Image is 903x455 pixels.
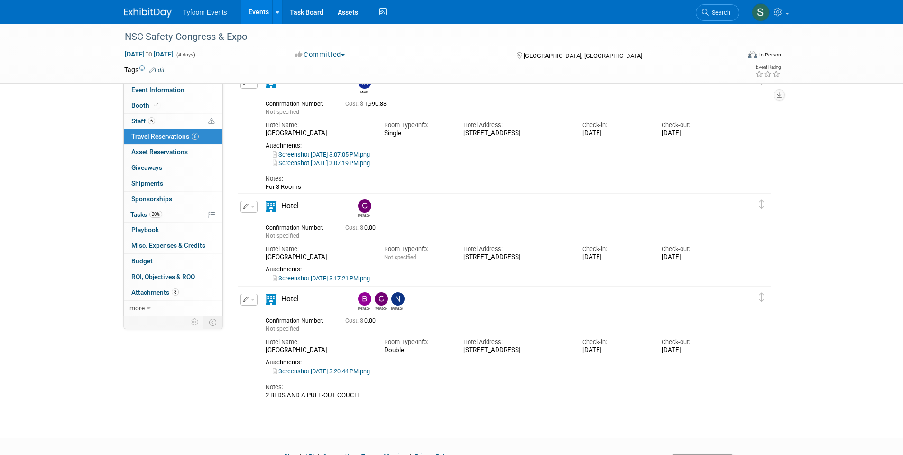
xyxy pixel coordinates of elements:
[149,67,165,74] a: Edit
[183,9,227,16] span: Tyfoom Events
[292,50,349,60] button: Committed
[384,130,449,137] div: Single
[463,121,568,130] div: Hotel Address:
[131,241,205,249] span: Misc. Expenses & Credits
[266,201,276,212] i: Hotel
[582,253,647,261] div: [DATE]
[130,211,162,218] span: Tasks
[124,301,222,316] a: more
[172,288,179,296] span: 8
[709,9,730,16] span: Search
[372,292,389,311] div: Corbin Nelson
[582,130,647,138] div: [DATE]
[266,266,727,273] div: Attachments:
[748,51,757,58] img: Format-Inperson.png
[266,383,727,391] div: Notes:
[273,159,370,167] a: Screenshot [DATE] 3.07.19 PM.png
[582,245,647,253] div: Check-in:
[124,160,222,176] a: Giveaways
[273,151,370,158] a: Screenshot [DATE] 3.07.05 PM.png
[384,121,449,130] div: Room Type/Info:
[463,130,568,138] div: [STREET_ADDRESS]
[375,306,387,311] div: Corbin Nelson
[131,164,162,171] span: Giveaways
[266,253,370,261] div: [GEOGRAPHIC_DATA]
[131,86,184,93] span: Event Information
[266,359,727,366] div: Attachments:
[391,292,405,306] img: Nathan Nelson
[696,4,739,21] a: Search
[391,306,403,311] div: Nathan Nelson
[145,50,154,58] span: to
[131,117,155,125] span: Staff
[124,254,222,269] a: Budget
[759,200,764,209] i: Click and drag to move item
[266,142,727,149] div: Attachments:
[266,294,276,305] i: Hotel
[266,183,727,191] div: For 3 Rooms
[124,223,222,238] a: Playbook
[358,89,370,94] div: Mark Nelson
[266,98,331,108] div: Confirmation Number:
[752,3,770,21] img: Steve Davis
[273,275,370,282] a: Screenshot [DATE] 3.17.21 PM.png
[124,238,222,253] a: Misc. Expenses & Credits
[208,117,215,126] span: Potential Scheduling Conflict -- at least one attendee is tagged in another overlapping event.
[124,83,222,98] a: Event Information
[356,75,372,94] div: Mark Nelson
[358,306,370,311] div: Brandon Nelson
[175,52,195,58] span: (4 days)
[582,121,647,130] div: Check-in:
[281,202,299,210] span: Hotel
[662,130,727,138] div: [DATE]
[124,50,174,58] span: [DATE] [DATE]
[662,245,727,253] div: Check-out:
[384,254,416,260] span: Not specified
[384,245,449,253] div: Room Type/Info:
[345,317,379,324] span: 0.00
[266,130,370,138] div: [GEOGRAPHIC_DATA]
[124,8,172,18] img: ExhibitDay
[124,98,222,113] a: Booth
[345,224,379,231] span: 0.00
[124,145,222,160] a: Asset Reservations
[375,292,388,306] img: Corbin Nelson
[683,49,781,64] div: Event Format
[358,213,370,218] div: Chris Walker
[582,346,647,354] div: [DATE]
[131,148,188,156] span: Asset Reservations
[131,179,163,187] span: Shipments
[131,257,153,265] span: Budget
[273,368,370,375] a: Screenshot [DATE] 3.20.44 PM.png
[266,232,299,239] span: Not specified
[192,133,199,140] span: 6
[266,391,727,399] div: 2 BEDS AND A PULL-OUT COUCH
[129,304,145,312] span: more
[131,132,199,140] span: Travel Reservations
[124,207,222,223] a: Tasks20%
[345,317,364,324] span: Cost: $
[266,245,370,253] div: Hotel Name:
[281,295,299,303] span: Hotel
[266,175,727,183] div: Notes:
[389,292,405,311] div: Nathan Nelson
[124,269,222,285] a: ROI, Objectives & ROO
[759,51,781,58] div: In-Person
[124,285,222,300] a: Attachments8
[524,52,642,59] span: [GEOGRAPHIC_DATA], [GEOGRAPHIC_DATA]
[149,211,162,218] span: 20%
[266,338,370,346] div: Hotel Name:
[154,102,158,108] i: Booth reservation complete
[384,338,449,346] div: Room Type/Info:
[662,346,727,354] div: [DATE]
[266,325,299,332] span: Not specified
[463,338,568,346] div: Hotel Address:
[345,101,390,107] span: 1,990.88
[266,109,299,115] span: Not specified
[358,199,371,213] img: Chris Walker
[662,121,727,130] div: Check-out:
[759,293,764,302] i: Click and drag to move item
[463,346,568,354] div: [STREET_ADDRESS]
[463,245,568,253] div: Hotel Address:
[124,176,222,191] a: Shipments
